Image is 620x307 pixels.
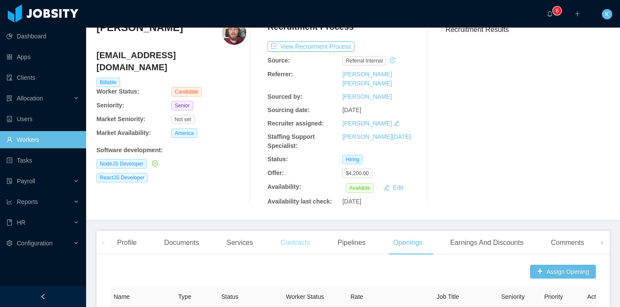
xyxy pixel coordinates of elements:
b: Recruiter assigned: [267,120,324,127]
button: icon: plusAssign Opening [530,265,596,279]
i: icon: bell [547,11,553,17]
i: icon: right [600,241,604,245]
a: [PERSON_NAME] [342,93,392,100]
a: [PERSON_NAME] [342,120,392,127]
b: Staffing Support Specialist: [267,133,315,149]
span: [DATE] [342,198,361,205]
b: Offer: [267,169,284,176]
span: Type [178,293,191,300]
b: Sourcing date: [267,107,310,113]
b: Market Seniority: [96,116,146,122]
a: icon: check-circle [150,160,158,167]
img: feaef49b-ad4e-4944-84c2-53879d716c59_689f88032d0ea-400w.png [222,21,246,45]
i: icon: book [6,219,12,226]
b: Availability last check: [267,198,332,205]
span: Worker Status [286,293,324,300]
b: Sourced by: [267,93,302,100]
i: icon: edit [394,120,400,126]
b: Availability: [267,183,301,190]
i: icon: check-circle [152,160,158,166]
span: Candidate [171,87,202,97]
span: Senior [171,101,193,110]
span: Seniority [501,293,524,300]
a: icon: auditClients [6,69,79,86]
b: Software development : [96,147,163,153]
i: icon: left [101,241,105,245]
span: K [605,9,609,19]
i: icon: plus [574,11,580,17]
b: Worker Status: [96,88,139,95]
span: Billable [96,78,120,87]
b: Referrer: [267,71,293,78]
i: icon: solution [6,95,12,101]
span: America [171,128,197,138]
span: Reports [17,198,38,205]
span: Referral internal [342,56,386,66]
h4: [EMAIL_ADDRESS][DOMAIN_NAME] [96,49,246,73]
p: 6 [556,6,559,15]
div: Comments [544,231,591,255]
div: Earnings And Discounts [443,231,530,255]
span: Priority [544,293,563,300]
a: icon: exportView Recruitment Process [267,43,354,50]
button: icon: exportView Recruitment Process [267,41,354,52]
span: Not set [171,115,195,124]
b: Source: [267,57,290,64]
div: Services [220,231,260,255]
div: Pipelines [331,231,372,255]
span: Job Title [437,293,459,300]
span: Configuration [17,240,53,247]
a: icon: appstoreApps [6,48,79,66]
sup: 6 [553,6,561,15]
a: icon: profileTasks [6,152,79,169]
div: Profile [110,231,143,255]
a: icon: userWorkers [6,131,79,148]
span: HR [17,219,25,226]
span: Name [114,293,130,300]
h3: [PERSON_NAME] [96,21,183,34]
b: Status: [267,156,288,163]
span: Actions [587,293,607,300]
div: Openings [386,231,430,255]
span: Rate [350,293,363,300]
span: [DATE] [342,107,361,113]
h3: Recruitment Results [446,24,610,35]
b: Seniority: [96,102,124,109]
i: icon: setting [6,240,12,246]
b: Market Availability: [96,129,151,136]
a: icon: robotUsers [6,110,79,128]
a: [PERSON_NAME] [PERSON_NAME] [342,71,392,87]
div: Documents [157,231,206,255]
i: icon: file-protect [6,178,12,184]
div: Contracts [274,231,317,255]
i: icon: history [390,57,396,63]
span: ReactJS Developer [96,173,148,182]
span: NodeJS Developer [96,159,147,169]
span: Hiring [342,155,363,164]
span: Allocation [17,95,43,102]
a: icon: pie-chartDashboard [6,28,79,45]
a: [PERSON_NAME][DATE] [342,133,411,140]
span: Status [221,293,239,300]
span: $4,200.00 [342,169,372,178]
i: icon: line-chart [6,199,12,205]
button: icon: editEdit [380,182,407,193]
span: Payroll [17,178,35,185]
